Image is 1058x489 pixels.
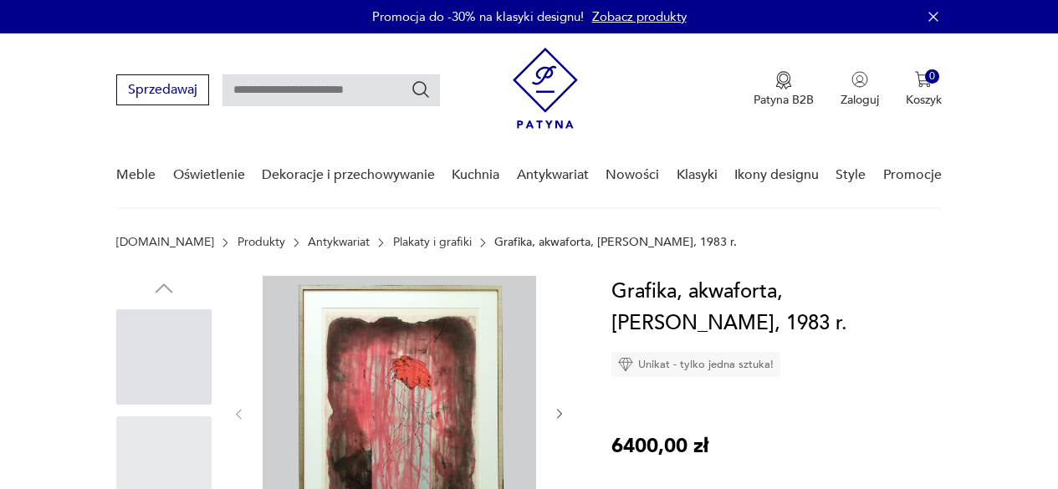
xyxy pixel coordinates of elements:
a: Plakaty i grafiki [393,236,472,249]
a: Antykwariat [517,143,589,207]
a: Ikona medaluPatyna B2B [754,71,814,108]
a: Klasyki [677,143,718,207]
div: 0 [925,69,939,84]
a: Style [836,143,866,207]
img: Ikona diamentu [618,357,633,372]
img: Ikonka użytkownika [851,71,868,88]
a: Ikony designu [734,143,819,207]
img: Ikona koszyka [915,71,932,88]
button: Szukaj [411,79,431,99]
p: Promocja do -30% na klasyki designu! [372,8,584,25]
p: Koszyk [906,92,942,108]
a: [DOMAIN_NAME] [116,236,214,249]
a: Zobacz produkty [592,8,687,25]
a: Dekoracje i przechowywanie [262,143,435,207]
h1: Grafika, akwaforta, [PERSON_NAME], 1983 r. [611,276,942,339]
a: Antykwariat [308,236,370,249]
a: Sprzedawaj [116,85,209,97]
a: Kuchnia [452,143,499,207]
div: Unikat - tylko jedna sztuka! [611,352,780,377]
img: Ikona medalu [775,71,792,89]
a: Produkty [238,236,285,249]
a: Meble [116,143,156,207]
button: Sprzedawaj [116,74,209,105]
a: Oświetlenie [173,143,245,207]
p: Grafika, akwaforta, [PERSON_NAME], 1983 r. [494,236,737,249]
a: Nowości [606,143,659,207]
img: Patyna - sklep z meblami i dekoracjami vintage [513,48,578,129]
button: 0Koszyk [906,71,942,108]
button: Patyna B2B [754,71,814,108]
p: 6400,00 zł [611,430,708,462]
p: Patyna B2B [754,92,814,108]
button: Zaloguj [841,71,879,108]
p: Zaloguj [841,92,879,108]
a: Promocje [883,143,942,207]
